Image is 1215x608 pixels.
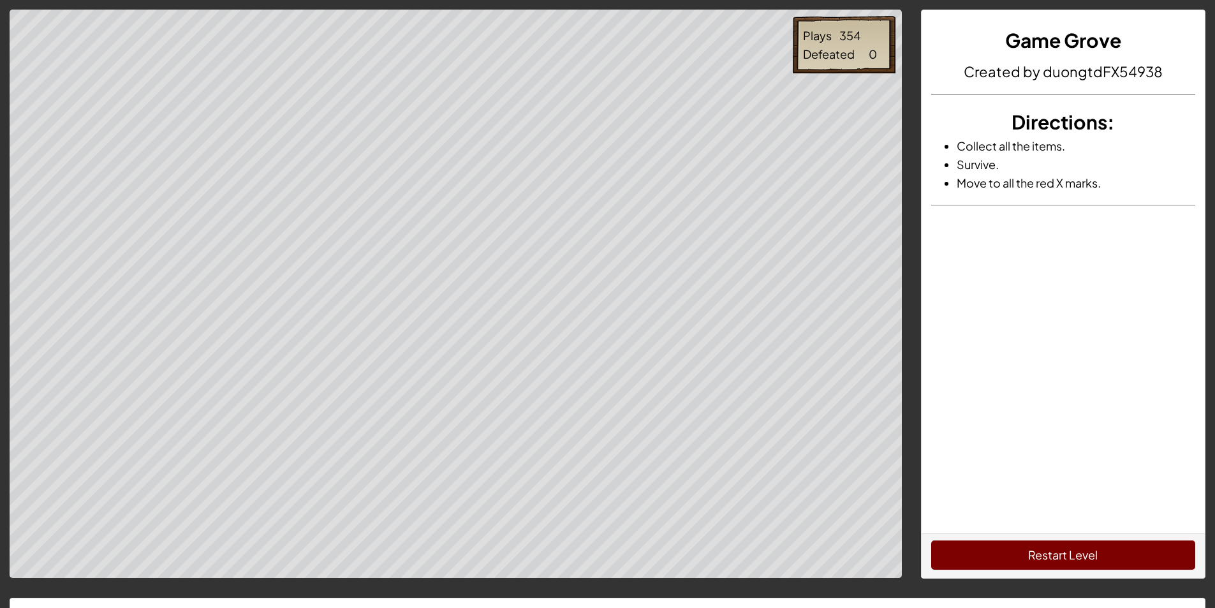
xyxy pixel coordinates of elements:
[957,137,1195,155] li: Collect all the items.
[803,45,855,63] div: Defeated
[957,174,1195,192] li: Move to all the red X marks.
[931,26,1195,55] h3: Game Grove
[931,61,1195,82] h4: Created by duongtdFX54938
[957,155,1195,174] li: Survive.
[869,45,877,63] div: 0
[839,26,860,45] div: 354
[931,108,1195,137] h3: :
[1012,110,1107,134] span: Directions
[803,26,832,45] div: Plays
[931,540,1195,570] button: Restart Level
